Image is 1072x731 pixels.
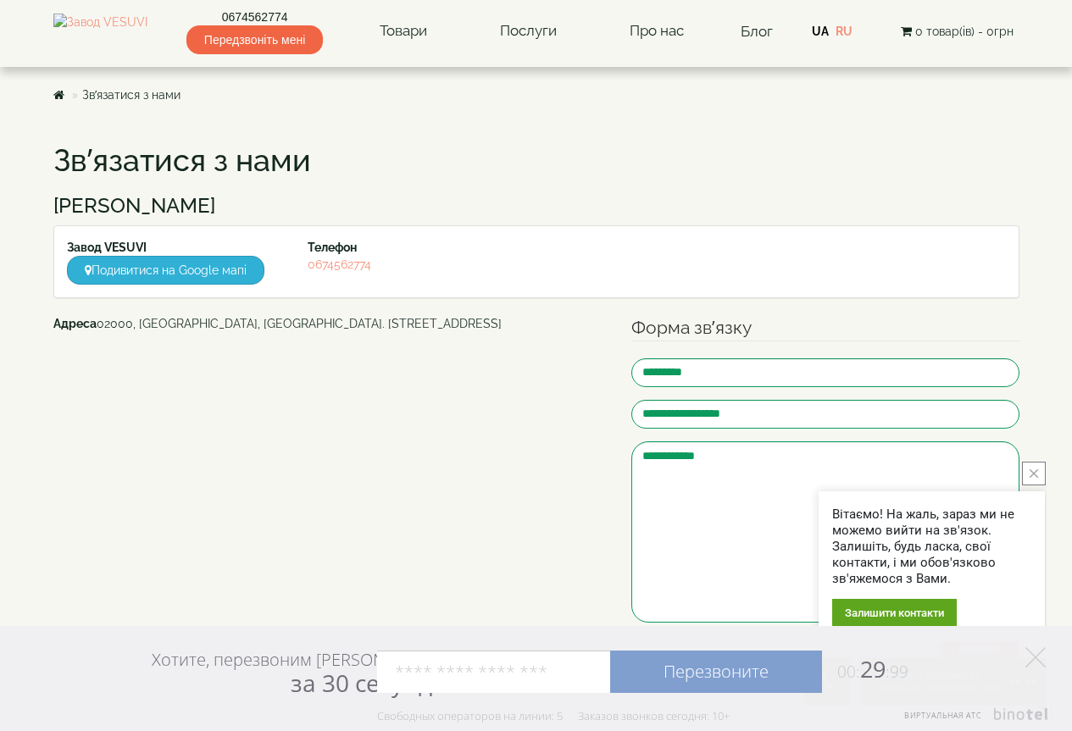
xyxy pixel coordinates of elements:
[67,241,147,254] strong: Завод VESUVI
[610,651,822,693] a: Перезвоните
[186,8,323,25] a: 0674562774
[915,25,1014,38] span: 0 товар(ів) - 0грн
[186,25,323,54] span: Передзвоніть мені
[822,653,908,684] span: 29
[836,25,853,38] a: RU
[631,315,1019,341] legend: Форма зв’язку
[377,709,730,723] div: Свободных операторов на линии: 5 Заказов звонков сегодня: 10+
[53,144,1019,178] h1: Зв’язатися з нами
[832,599,957,627] div: Залишити контакти
[82,88,181,102] a: Зв’язатися з нами
[812,25,829,38] a: UA
[363,12,444,51] a: Товари
[886,661,908,683] span: :99
[613,12,701,51] a: Про нас
[1022,462,1046,485] button: close button
[894,708,1051,731] a: Виртуальная АТС
[308,258,371,271] a: 0674562774
[832,507,1031,587] div: Вітаємо! На жаль, зараз ми не можемо вийти на зв'язок. Залишіть, будь ласка, свої контакти, і ми ...
[53,195,1019,217] h3: [PERSON_NAME]
[152,649,442,696] div: Хотите, перезвоним [PERSON_NAME]
[837,661,860,683] span: 00:
[291,667,442,699] span: за 30 секунд?
[741,23,773,40] a: Блог
[53,315,607,332] address: 02000, [GEOGRAPHIC_DATA], [GEOGRAPHIC_DATA]. [STREET_ADDRESS]
[53,317,97,330] b: Адреса
[483,12,574,51] a: Послуги
[896,22,1019,41] button: 0 товар(ів) - 0грн
[53,14,147,49] img: Завод VESUVI
[308,241,357,254] strong: Телефон
[67,256,264,285] a: Подивитися на Google мапі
